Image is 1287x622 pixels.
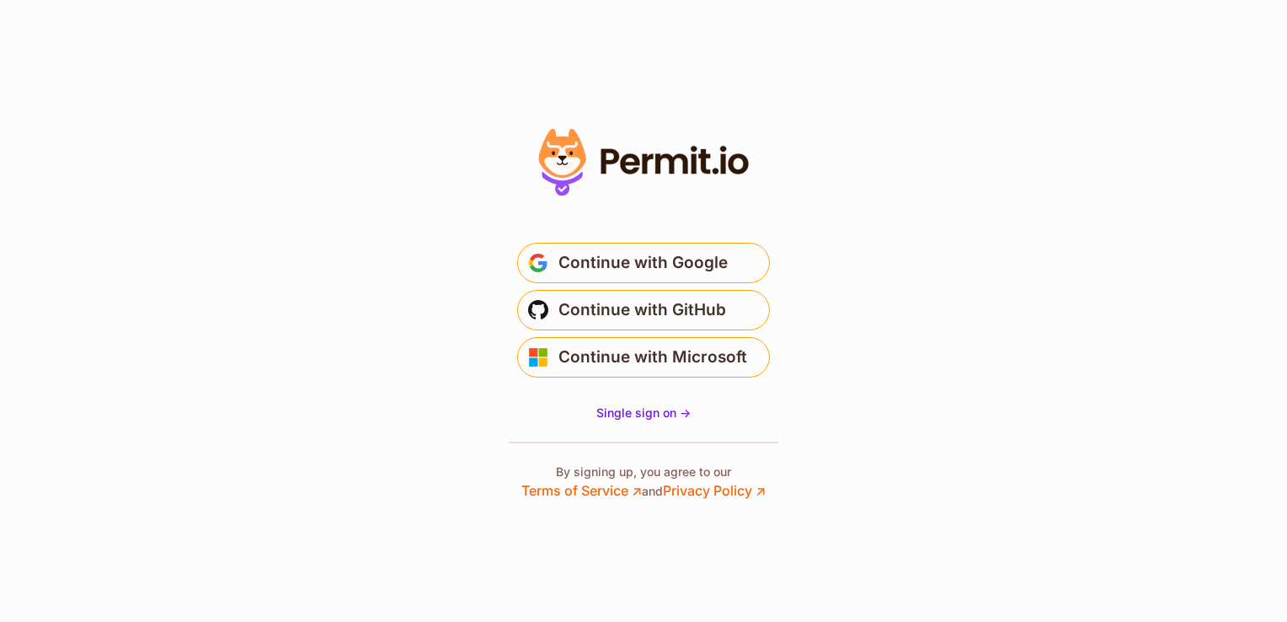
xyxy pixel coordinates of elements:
span: Continue with GitHub [558,297,726,324]
button: Continue with Google [517,243,770,283]
a: Terms of Service ↗ [521,482,642,499]
a: Single sign on -> [596,405,691,421]
a: Privacy Policy ↗ [663,482,766,499]
button: Continue with Microsoft [517,337,770,378]
button: Continue with GitHub [517,290,770,330]
span: Continue with Google [558,249,728,276]
span: Continue with Microsoft [558,344,747,371]
p: By signing up, you agree to our and [521,464,766,501]
span: Single sign on -> [596,405,691,420]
